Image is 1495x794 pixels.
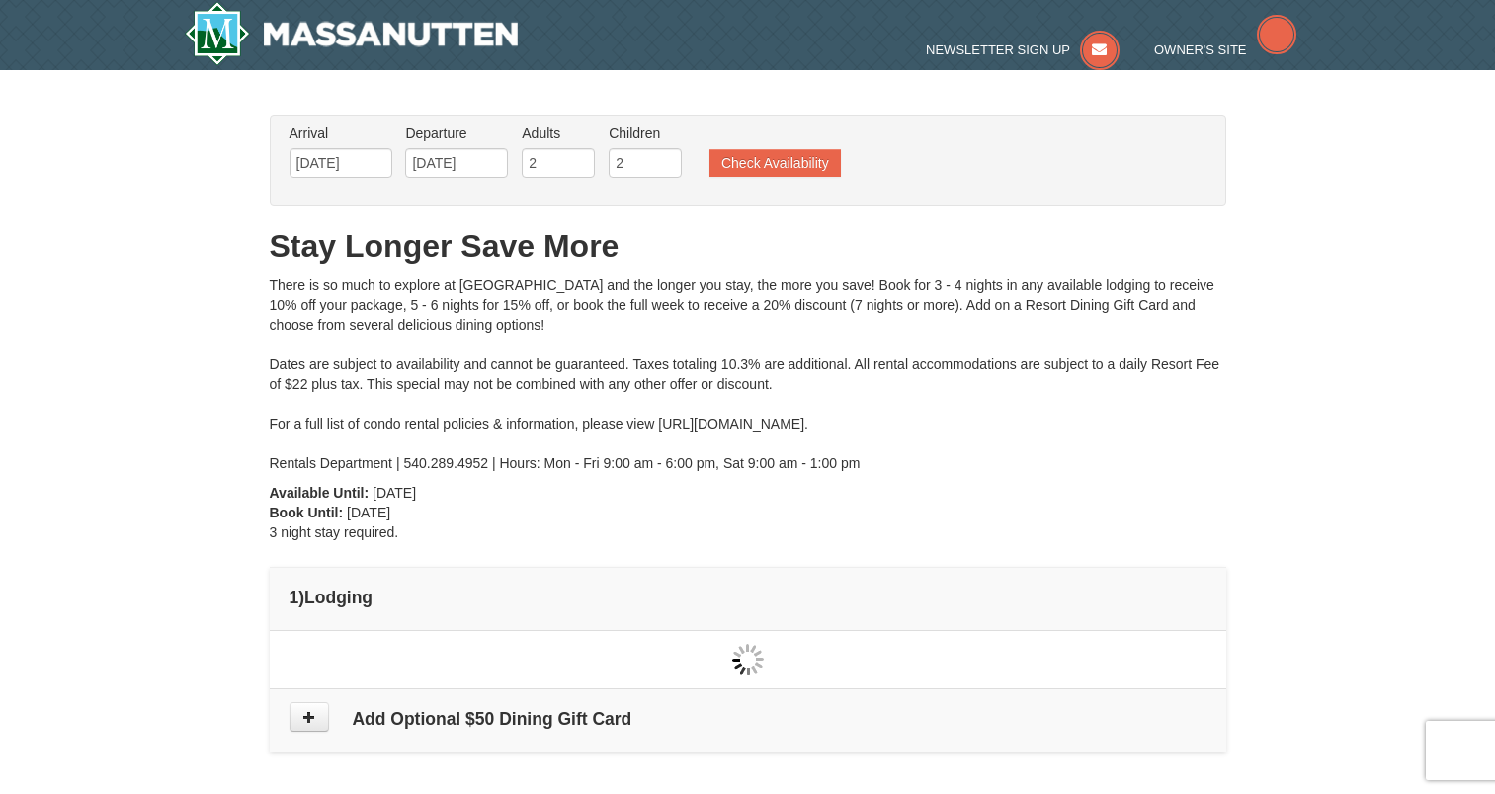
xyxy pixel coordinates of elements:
[1154,42,1296,57] a: Owner's Site
[270,276,1226,473] div: There is so much to explore at [GEOGRAPHIC_DATA] and the longer you stay, the more you save! Book...
[290,588,1206,607] h4: 1 Lodging
[290,709,1206,729] h4: Add Optional $50 Dining Gift Card
[732,644,764,675] img: wait gif
[347,505,390,520] span: [DATE]
[270,524,399,540] span: 3 night stay required.
[270,505,344,520] strong: Book Until:
[185,2,519,65] a: Massanutten Resort
[298,588,304,607] span: )
[1154,42,1247,57] span: Owner's Site
[270,226,1226,266] h1: Stay Longer Save More
[609,123,682,143] label: Children
[373,485,416,501] span: [DATE]
[926,42,1120,57] a: Newsletter Sign Up
[290,123,392,143] label: Arrival
[709,149,841,177] button: Check Availability
[185,2,519,65] img: Massanutten Resort Logo
[926,42,1070,57] span: Newsletter Sign Up
[522,123,595,143] label: Adults
[270,485,370,501] strong: Available Until:
[405,123,508,143] label: Departure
